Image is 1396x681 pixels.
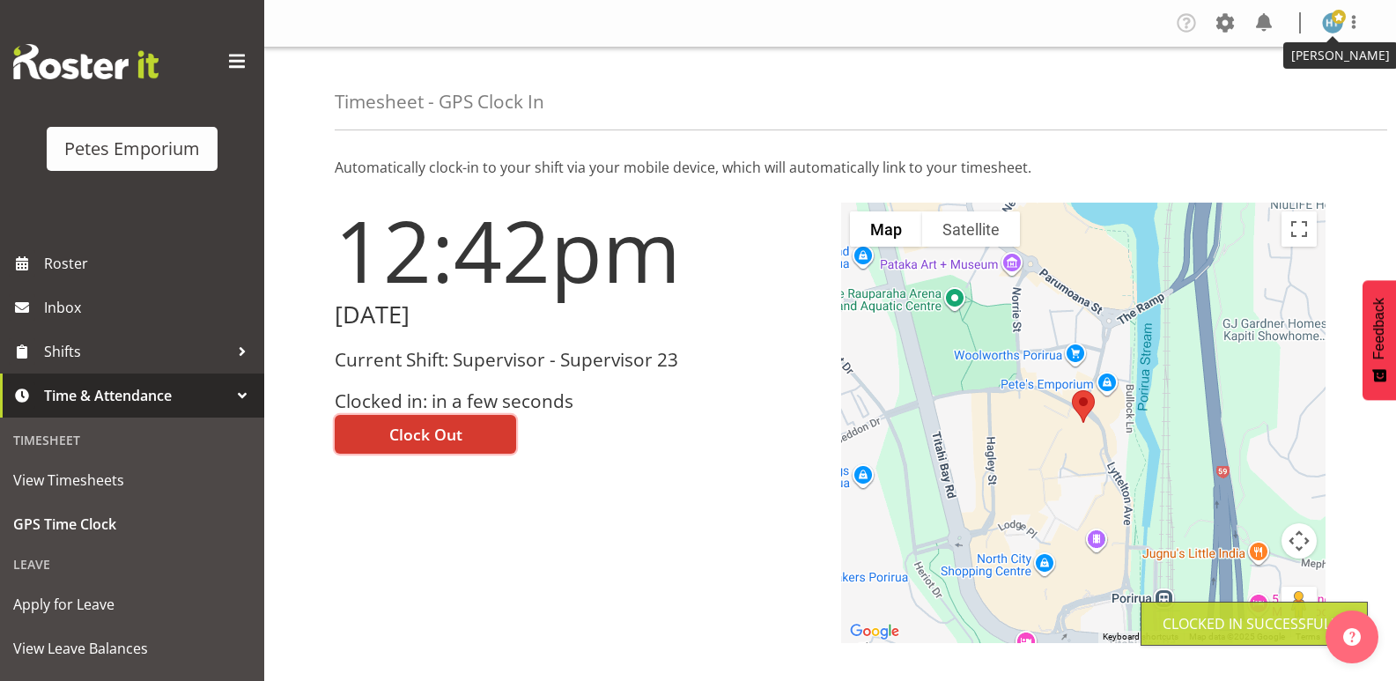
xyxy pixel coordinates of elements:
[335,203,820,298] h1: 12:42pm
[850,211,922,247] button: Show street map
[4,458,260,502] a: View Timesheets
[335,301,820,329] h2: [DATE]
[922,211,1020,247] button: Show satellite imagery
[44,250,255,277] span: Roster
[335,157,1326,178] p: Automatically clock-in to your shift via your mobile device, which will automatically link to you...
[44,294,255,321] span: Inbox
[13,44,159,79] img: Rosterit website logo
[335,391,820,411] h3: Clocked in: in a few seconds
[4,422,260,458] div: Timesheet
[4,502,260,546] a: GPS Time Clock
[44,338,229,365] span: Shifts
[335,350,820,370] h3: Current Shift: Supervisor - Supervisor 23
[13,467,251,493] span: View Timesheets
[1163,613,1346,634] div: Clocked in Successfully
[389,423,462,446] span: Clock Out
[13,591,251,618] span: Apply for Leave
[1282,211,1317,247] button: Toggle fullscreen view
[1322,12,1343,33] img: helena-tomlin701.jpg
[1371,298,1387,359] span: Feedback
[13,635,251,662] span: View Leave Balances
[4,582,260,626] a: Apply for Leave
[1282,587,1317,622] button: Drag Pegman onto the map to open Street View
[4,546,260,582] div: Leave
[1343,628,1361,646] img: help-xxl-2.png
[64,136,200,162] div: Petes Emporium
[846,620,904,643] img: Google
[1282,523,1317,559] button: Map camera controls
[13,511,251,537] span: GPS Time Clock
[44,382,229,409] span: Time & Attendance
[4,626,260,670] a: View Leave Balances
[335,415,516,454] button: Clock Out
[846,620,904,643] a: Open this area in Google Maps (opens a new window)
[335,92,544,112] h4: Timesheet - GPS Clock In
[1103,631,1178,643] button: Keyboard shortcuts
[1363,280,1396,400] button: Feedback - Show survey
